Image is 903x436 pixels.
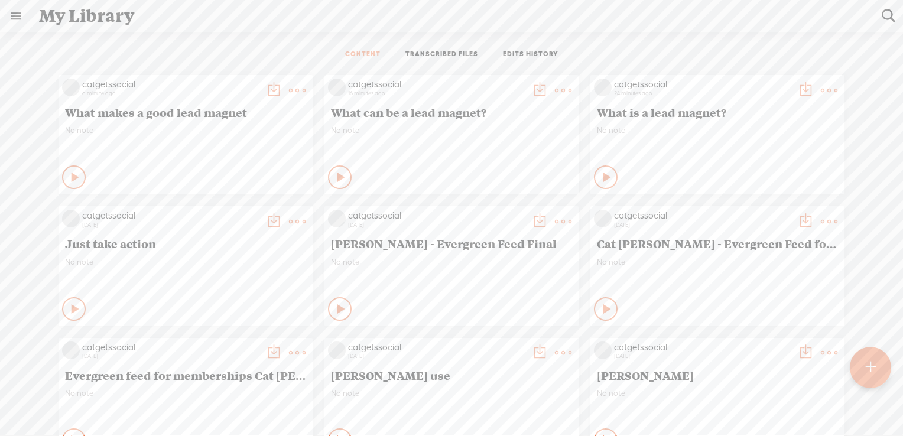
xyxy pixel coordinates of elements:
[328,210,346,227] img: videoLoading.png
[328,79,346,96] img: videoLoading.png
[348,341,525,353] div: catgetssocial
[614,353,791,360] div: [DATE]
[331,257,572,267] span: No note
[331,236,572,250] span: [PERSON_NAME] - Evergreen Feed Final
[594,79,612,96] img: videoLoading.png
[348,353,525,360] div: [DATE]
[82,210,259,222] div: catgetssocial
[345,50,381,60] a: CONTENT
[348,222,525,229] div: [DATE]
[597,236,838,250] span: Cat [PERSON_NAME] - Evergreen Feed for IG - memberships
[82,222,259,229] div: [DATE]
[62,210,80,227] img: videoLoading.png
[348,79,525,90] div: catgetssocial
[614,341,791,353] div: catgetssocial
[597,105,838,119] span: What is a lead magnet?
[405,50,478,60] a: TRANSCRIBED FILES
[328,341,346,359] img: videoLoading.png
[62,341,80,359] img: videoLoading.png
[65,388,306,398] span: No note
[331,388,572,398] span: No note
[65,125,306,135] span: No note
[597,257,838,267] span: No note
[348,90,525,97] div: 16 minutes ago
[65,257,306,267] span: No note
[503,50,558,60] a: EDITS HISTORY
[31,1,873,31] div: My Library
[331,368,572,382] span: [PERSON_NAME] use
[597,125,838,135] span: No note
[331,105,572,119] span: What can be a lead magnet?
[331,125,572,135] span: No note
[65,105,306,119] span: What makes a good lead magnet
[614,222,791,229] div: [DATE]
[597,388,838,398] span: No note
[614,79,791,90] div: catgetssocial
[614,90,791,97] div: 24 minutes ago
[614,210,791,222] div: catgetssocial
[597,368,838,382] span: [PERSON_NAME]
[65,368,306,382] span: Evergreen feed for memberships Cat [PERSON_NAME]
[65,236,306,250] span: Just take action
[82,79,259,90] div: catgetssocial
[82,353,259,360] div: [DATE]
[82,90,259,97] div: a minute ago
[82,341,259,353] div: catgetssocial
[594,341,612,359] img: videoLoading.png
[62,79,80,96] img: videoLoading.png
[348,210,525,222] div: catgetssocial
[594,210,612,227] img: videoLoading.png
